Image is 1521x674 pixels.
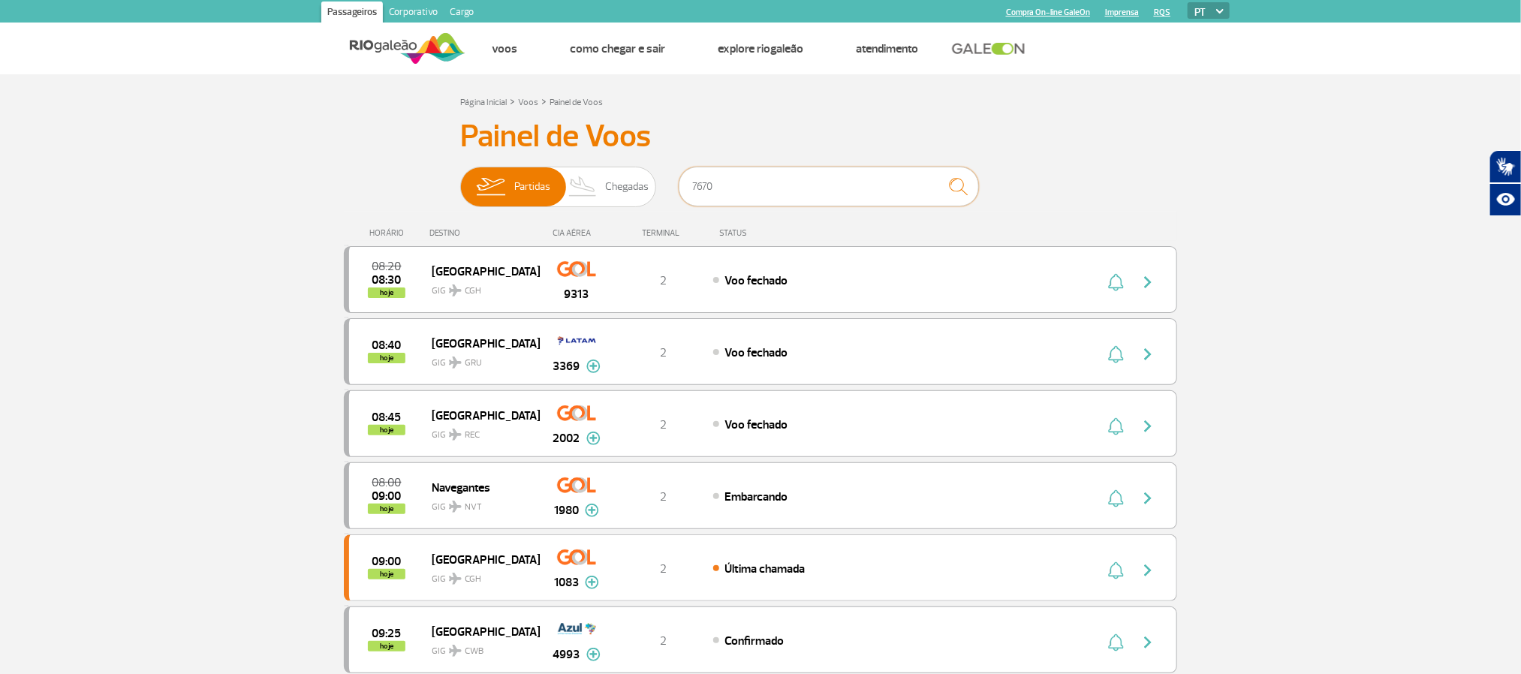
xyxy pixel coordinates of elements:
div: Plugin de acessibilidade da Hand Talk. [1489,150,1521,216]
span: GIG [432,276,528,298]
a: Voos [492,41,517,56]
a: Painel de Voos [550,97,603,108]
span: 2025-10-01 09:00:00 [372,556,402,567]
span: 2025-10-01 08:40:00 [372,340,402,351]
span: Partidas [514,167,550,206]
button: Abrir tradutor de língua de sinais. [1489,150,1521,183]
span: 1980 [554,501,579,519]
button: Abrir recursos assistivos. [1489,183,1521,216]
a: Compra On-line GaleOn [1006,8,1090,17]
img: mais-info-painel-voo.svg [585,504,599,517]
img: destiny_airplane.svg [449,573,462,585]
span: GIG [432,636,528,658]
span: 2002 [553,429,580,447]
span: hoje [368,504,405,514]
span: [GEOGRAPHIC_DATA] [432,549,528,569]
span: GIG [432,564,528,586]
span: 1083 [554,573,579,591]
span: GRU [465,357,482,370]
img: sino-painel-voo.svg [1108,561,1124,579]
a: Imprensa [1105,8,1139,17]
span: 3369 [553,357,580,375]
img: destiny_airplane.svg [449,357,462,369]
img: mais-info-painel-voo.svg [586,648,601,661]
a: Voos [518,97,538,108]
span: [GEOGRAPHIC_DATA] [432,261,528,281]
img: sino-painel-voo.svg [1108,273,1124,291]
img: destiny_airplane.svg [449,645,462,657]
img: destiny_airplane.svg [449,284,462,296]
span: CGH [465,284,481,298]
span: 2 [660,345,667,360]
span: hoje [368,353,405,363]
span: hoje [368,287,405,298]
span: 2025-10-01 08:45:00 [372,412,402,423]
a: > [541,92,547,110]
div: CIA AÉREA [539,228,614,238]
img: slider-desembarque [561,167,605,206]
a: Atendimento [856,41,918,56]
img: seta-direita-painel-voo.svg [1139,345,1157,363]
span: hoje [368,425,405,435]
img: mais-info-painel-voo.svg [586,360,601,373]
a: Explore RIOgaleão [718,41,803,56]
img: seta-direita-painel-voo.svg [1139,417,1157,435]
span: hoje [368,569,405,579]
div: TERMINAL [614,228,712,238]
img: seta-direita-painel-voo.svg [1139,633,1157,651]
span: Voo fechado [724,417,788,432]
span: [GEOGRAPHIC_DATA] [432,621,528,641]
span: GIG [432,492,528,514]
a: Passageiros [321,2,383,26]
img: sino-painel-voo.svg [1108,489,1124,507]
img: mais-info-painel-voo.svg [586,432,601,445]
div: HORÁRIO [348,228,430,238]
a: Cargo [444,2,480,26]
span: 9313 [565,285,589,303]
input: Voo, cidade ou cia aérea [679,167,979,206]
img: seta-direita-painel-voo.svg [1139,561,1157,579]
span: [GEOGRAPHIC_DATA] [432,405,528,425]
span: 2 [660,561,667,576]
span: 2 [660,489,667,504]
span: 2025-10-01 08:30:43 [372,275,402,285]
span: 2025-10-01 09:00:00 [372,491,402,501]
a: Corporativo [383,2,444,26]
h3: Painel de Voos [460,118,1061,155]
span: 2025-10-01 09:25:00 [372,628,402,639]
span: 2025-10-01 08:20:00 [372,261,402,272]
div: STATUS [712,228,834,238]
span: Confirmado [724,633,784,648]
span: GIG [432,420,528,442]
span: 2 [660,633,667,648]
span: GIG [432,348,528,370]
span: Voo fechado [724,345,788,360]
span: Navegantes [432,477,528,497]
img: seta-direita-painel-voo.svg [1139,273,1157,291]
span: 4993 [553,645,580,663]
a: RQS [1154,8,1170,17]
span: Voo fechado [724,273,788,288]
span: 2 [660,417,667,432]
img: sino-painel-voo.svg [1108,633,1124,651]
img: seta-direita-painel-voo.svg [1139,489,1157,507]
span: Chegadas [605,167,649,206]
span: CWB [465,645,483,658]
div: DESTINO [430,228,540,238]
img: sino-painel-voo.svg [1108,345,1124,363]
span: REC [465,429,480,442]
img: destiny_airplane.svg [449,501,462,513]
a: > [510,92,515,110]
img: sino-painel-voo.svg [1108,417,1124,435]
a: Como chegar e sair [570,41,665,56]
span: Embarcando [724,489,788,504]
img: destiny_airplane.svg [449,429,462,441]
span: NVT [465,501,482,514]
span: CGH [465,573,481,586]
span: 2025-10-01 08:00:00 [372,477,402,488]
span: hoje [368,641,405,651]
a: Página Inicial [460,97,507,108]
img: slider-embarque [467,167,514,206]
span: [GEOGRAPHIC_DATA] [432,333,528,353]
span: 2 [660,273,667,288]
